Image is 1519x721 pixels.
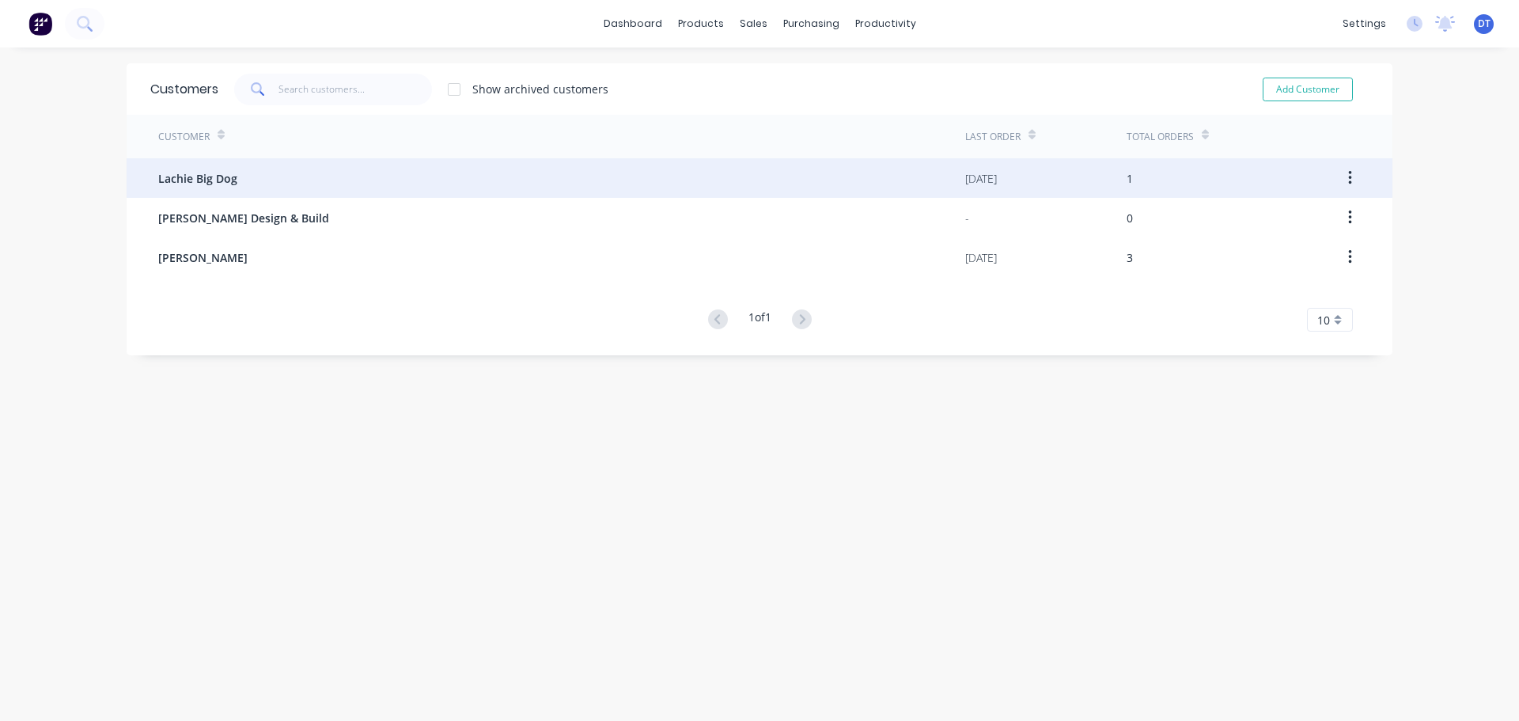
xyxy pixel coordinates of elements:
[28,12,52,36] img: Factory
[278,74,433,105] input: Search customers...
[472,81,608,97] div: Show archived customers
[1127,210,1133,226] div: 0
[1127,170,1133,187] div: 1
[1335,12,1394,36] div: settings
[1317,312,1330,328] span: 10
[847,12,924,36] div: productivity
[596,12,670,36] a: dashboard
[965,210,969,226] div: -
[670,12,732,36] div: products
[1263,78,1353,101] button: Add Customer
[732,12,775,36] div: sales
[965,249,997,266] div: [DATE]
[775,12,847,36] div: purchasing
[158,170,237,187] span: Lachie Big Dog
[1478,17,1491,31] span: DT
[965,170,997,187] div: [DATE]
[965,130,1021,144] div: Last Order
[748,309,771,332] div: 1 of 1
[150,80,218,99] div: Customers
[1127,249,1133,266] div: 3
[158,210,329,226] span: [PERSON_NAME] Design & Build
[158,130,210,144] div: Customer
[1127,130,1194,144] div: Total Orders
[158,249,248,266] span: [PERSON_NAME]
